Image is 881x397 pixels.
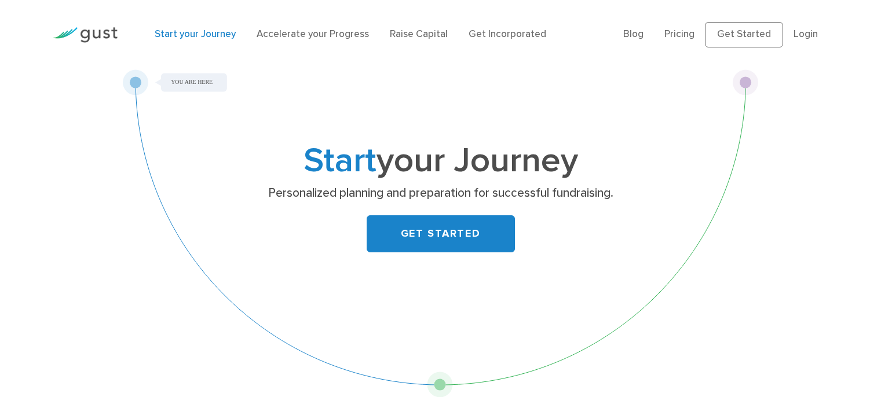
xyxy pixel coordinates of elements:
a: Login [794,28,818,40]
img: Gust Logo [53,27,118,43]
a: Get Started [705,22,783,47]
a: GET STARTED [367,215,515,252]
h1: your Journey [212,145,670,177]
a: Accelerate your Progress [257,28,369,40]
a: Raise Capital [390,28,448,40]
a: Pricing [664,28,694,40]
span: Start [304,140,376,181]
a: Blog [623,28,644,40]
a: Start your Journey [155,28,236,40]
p: Personalized planning and preparation for successful fundraising. [216,185,665,201]
a: Get Incorporated [469,28,546,40]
